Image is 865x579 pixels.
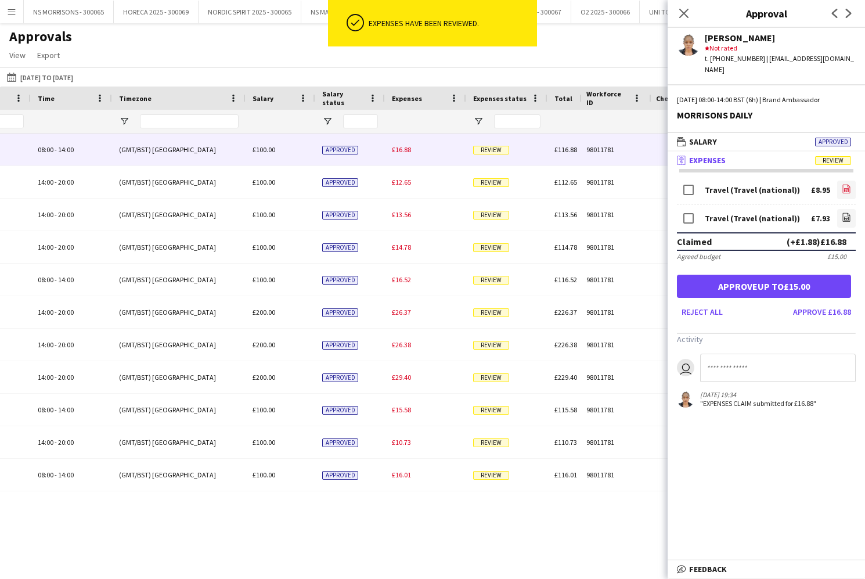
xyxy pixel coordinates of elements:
div: Travel (Travel (national)) [705,186,800,195]
button: NS MANAGERS 2025 - 300065 [301,1,403,23]
span: £114.78 [554,243,577,251]
span: 14:00 [38,210,53,219]
span: Approved [322,406,358,415]
span: Review [473,373,509,382]
button: Approve £16.88 [788,303,856,321]
span: Approved [322,276,358,285]
div: 98011781 [579,329,649,361]
span: £200.00 [253,373,275,382]
span: Approved [322,341,358,350]
span: Review [473,178,509,187]
div: "EXPENSES CLAIM submitted for £16.88" [700,399,816,408]
div: (+£1.88) £16.88 [787,236,846,247]
button: Reject all [677,303,727,321]
mat-expansion-panel-header: SalaryApproved [668,133,865,150]
span: Approved [815,138,851,146]
span: Approved [322,243,358,252]
button: NORDIC SPIRIT 2025 - 300065 [199,1,301,23]
span: Review [473,308,509,317]
span: £116.52 [554,275,577,284]
span: £229.40 [554,373,577,382]
span: £15.58 [392,405,411,414]
span: - [55,145,57,154]
span: £100.00 [253,145,275,154]
span: £100.00 [253,470,275,479]
span: - [55,308,57,317]
span: £200.00 [253,340,275,349]
div: 98011781 [579,426,649,458]
div: 98011781 [579,394,649,426]
span: Review [473,438,509,447]
span: £100.00 [253,275,275,284]
span: £100.00 [253,178,275,186]
span: 20:00 [58,438,74,447]
span: Review [815,156,851,165]
span: Review [473,243,509,252]
span: 14:00 [38,243,53,251]
span: £26.38 [392,340,411,349]
span: £16.52 [392,275,411,284]
span: £26.37 [392,308,411,317]
input: Salary status Filter Input [343,114,378,128]
span: Timezone [119,94,152,103]
button: Approveup to£15.00 [677,275,851,298]
span: 20:00 [58,178,74,186]
div: [PERSON_NAME] [705,33,856,43]
div: (GMT/BST) [GEOGRAPHIC_DATA] [112,199,246,231]
button: Open Filter Menu [473,116,484,127]
span: Review [473,211,509,220]
span: 14:00 [58,145,74,154]
div: £8.95 [811,186,830,195]
span: 14:00 [38,373,53,382]
span: 20:00 [58,210,74,219]
span: £16.88 [392,145,411,154]
span: - [55,340,57,349]
span: Workforce ID [586,89,628,107]
button: HORECA 2025 - 300069 [114,1,199,23]
div: (GMT/BST) [GEOGRAPHIC_DATA] [112,296,246,328]
span: View [9,50,26,60]
span: Salary [253,94,273,103]
div: 98011781 [579,264,649,296]
span: £115.58 [554,405,577,414]
span: Review [473,406,509,415]
span: Approved [322,373,358,382]
span: £29.40 [392,373,411,382]
div: (GMT/BST) [GEOGRAPHIC_DATA] [112,329,246,361]
div: 98011781 [579,134,649,166]
button: UNI TOUR - 300067 [640,1,714,23]
span: Approved [322,308,358,317]
span: £226.37 [554,308,577,317]
span: 20:00 [58,373,74,382]
span: £10.73 [392,438,411,447]
div: 98011781 [579,199,649,231]
span: Approved [322,211,358,220]
span: £16.01 [392,470,411,479]
div: (GMT/BST) [GEOGRAPHIC_DATA] [112,231,246,263]
div: [DATE] 08:00-14:00 BST (6h) | Brand Ambassador [677,95,856,105]
div: £15.00 [827,252,846,261]
span: £100.00 [253,405,275,414]
button: O2 2025 - 300066 [571,1,640,23]
div: Claimed [677,236,712,247]
input: Expenses status Filter Input [494,114,540,128]
span: Review [473,341,509,350]
div: (GMT/BST) [GEOGRAPHIC_DATA] [112,426,246,458]
div: 98011781 [579,231,649,263]
h3: Activity [677,334,856,344]
span: 14:00 [38,438,53,447]
div: 98011781 [579,166,649,198]
span: Total [554,94,572,103]
span: Expenses [392,94,422,103]
span: Time [38,94,55,103]
div: (GMT/BST) [GEOGRAPHIC_DATA] [112,394,246,426]
mat-expansion-panel-header: ExpensesReview [668,152,865,169]
h3: Approval [668,6,865,21]
div: ExpensesReview [668,169,865,423]
span: - [55,210,57,219]
span: - [55,275,57,284]
input: Timezone Filter Input [140,114,239,128]
span: 20:00 [58,243,74,251]
span: Approved [322,438,358,447]
div: (GMT/BST) [GEOGRAPHIC_DATA] [112,361,246,393]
